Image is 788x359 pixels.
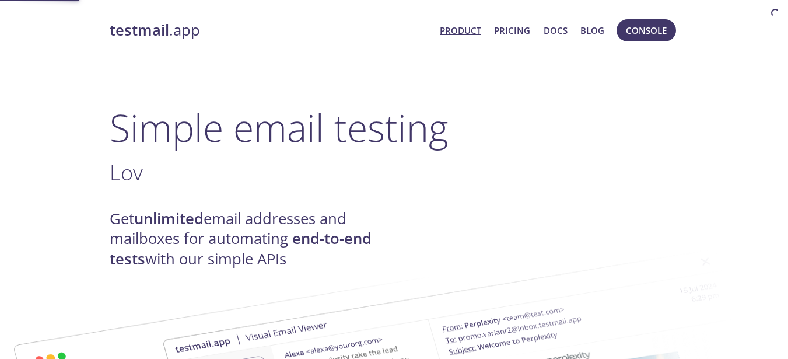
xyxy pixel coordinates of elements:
strong: unlimited [134,208,204,229]
a: Docs [544,23,568,38]
button: Console [617,19,676,41]
a: Blog [580,23,604,38]
h1: Simple email testing [110,105,679,150]
h4: Get email addresses and mailboxes for automating with our simple APIs [110,209,394,269]
strong: testmail [110,20,169,40]
a: Pricing [494,23,530,38]
a: testmail.app [110,20,431,40]
span: Lov [110,158,143,187]
strong: end-to-end tests [110,228,372,269]
span: Console [626,23,667,38]
a: Product [440,23,481,38]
